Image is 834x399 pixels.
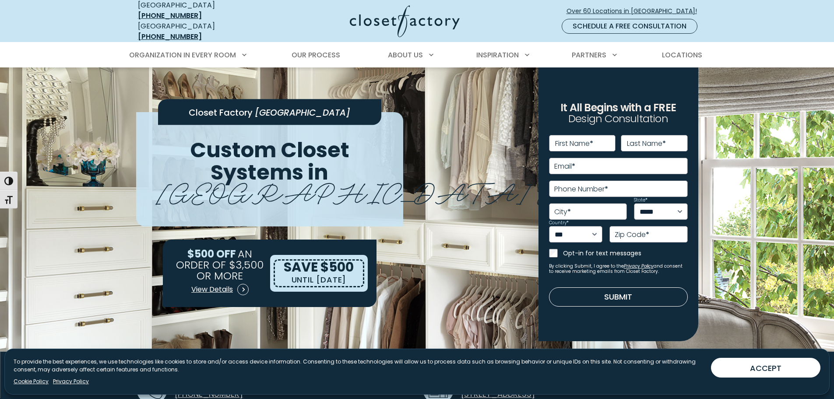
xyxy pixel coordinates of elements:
p: To provide the best experiences, we use technologies like cookies to store and/or access device i... [14,358,704,374]
span: Design Consultation [568,112,668,126]
span: [GEOGRAPHIC_DATA] [255,106,350,119]
a: Cookie Policy [14,378,49,385]
div: [GEOGRAPHIC_DATA] [138,21,265,42]
span: Over 60 Locations in [GEOGRAPHIC_DATA]! [567,7,704,16]
a: Privacy Policy [624,263,654,269]
span: SAVE $500 [284,258,354,276]
label: State [634,198,647,202]
span: [GEOGRAPHIC_DATA] [156,170,531,210]
a: [PHONE_NUMBER] [138,32,202,42]
span: Locations [662,50,702,60]
span: Partners [572,50,606,60]
span: AN ORDER OF $3,500 OR MORE [176,247,264,282]
span: Organization in Every Room [129,50,236,60]
button: ACCEPT [711,358,820,378]
a: Privacy Policy [53,378,89,385]
label: Last Name [627,140,666,147]
button: Submit [549,287,688,307]
label: Zip Code [615,231,649,238]
span: It All Begins with a FREE [560,100,676,115]
small: By clicking Submit, I agree to the and consent to receive marketing emails from Closet Factory. [549,264,688,274]
a: View Details [191,281,249,298]
span: $500 OFF [187,247,236,261]
span: Inspiration [476,50,519,60]
span: About Us [388,50,423,60]
label: First Name [555,140,593,147]
label: Country [549,221,569,225]
a: Over 60 Locations in [GEOGRAPHIC_DATA]! [566,4,704,19]
span: Our Process [292,50,340,60]
label: City [554,208,571,215]
span: Custom Closet Systems in [190,135,349,187]
nav: Primary Menu [123,43,711,67]
span: View Details [191,284,233,295]
span: Closet Factory [189,106,253,119]
label: Phone Number [554,186,608,193]
label: Opt-in for text messages [563,249,688,258]
p: UNTIL [DATE] [292,274,347,286]
a: [PHONE_NUMBER] [138,11,202,21]
a: Schedule a Free Consultation [562,19,697,34]
img: Closet Factory Logo [350,5,460,37]
label: Email [554,163,575,170]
